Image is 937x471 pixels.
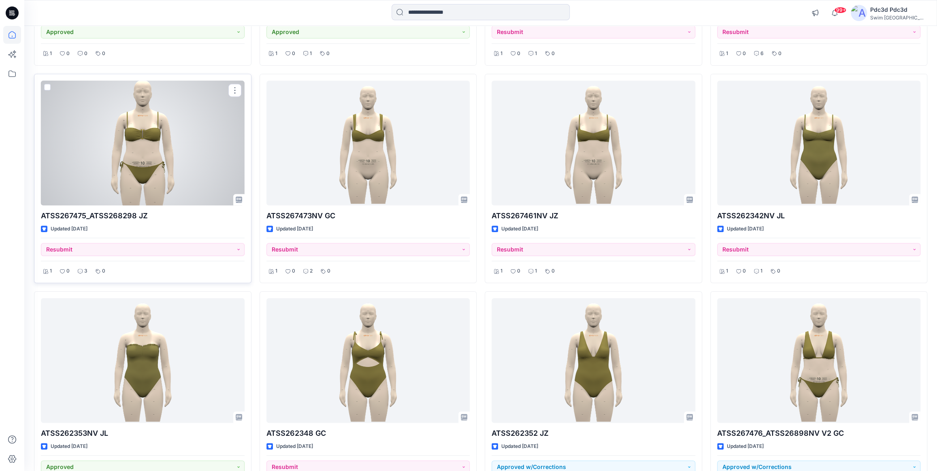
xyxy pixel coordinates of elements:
p: 0 [102,267,105,275]
a: ATSS262352 JZ [492,298,695,423]
p: 1 [50,49,52,58]
p: Updated [DATE] [276,225,313,233]
p: 0 [292,49,295,58]
p: ATSS262342NV JL [717,210,921,222]
p: Updated [DATE] [51,442,87,451]
p: ATSS262348 GC [266,428,470,439]
p: 0 [327,267,330,275]
a: ATSS267473NV GC [266,81,470,205]
p: 0 [517,267,520,275]
p: 1 [535,267,537,275]
span: 99+ [834,7,846,13]
a: ATSS262348 GC [266,298,470,423]
p: 0 [66,49,70,58]
p: ATSS267473NV GC [266,210,470,222]
a: ATSS262342NV JL [717,81,921,205]
p: Updated [DATE] [501,442,538,451]
p: 1 [535,49,537,58]
p: 1 [50,267,52,275]
p: 0 [66,267,70,275]
p: 6 [760,49,764,58]
p: 0 [552,267,555,275]
p: 1 [500,267,503,275]
p: Updated [DATE] [727,442,764,451]
a: ATSS267475_ATSS268298 JZ [41,81,245,205]
p: Updated [DATE] [501,225,538,233]
p: 1 [310,49,312,58]
p: 3 [84,267,87,275]
p: 1 [500,49,503,58]
p: 1 [275,267,277,275]
p: Updated [DATE] [727,225,764,233]
p: Updated [DATE] [51,225,87,233]
p: Updated [DATE] [276,442,313,451]
p: 0 [102,49,105,58]
div: Swim [GEOGRAPHIC_DATA] [870,15,927,21]
a: ATSS262353NV JL [41,298,245,423]
p: 1 [760,267,762,275]
p: ATSS262353NV JL [41,428,245,439]
p: 1 [726,49,728,58]
p: 0 [552,49,555,58]
p: 0 [743,49,746,58]
p: 2 [310,267,313,275]
p: 0 [778,49,782,58]
a: ATSS267461NV JZ [492,81,695,205]
p: 0 [326,49,330,58]
p: 0 [517,49,520,58]
a: ATSS267476_ATSS26898NV V2 GC [717,298,921,423]
p: ATSS267476_ATSS26898NV V2 GC [717,428,921,439]
p: 0 [84,49,87,58]
p: 0 [777,267,780,275]
p: ATSS262352 JZ [492,428,695,439]
img: avatar [851,5,867,21]
div: Pdc3d Pdc3d [870,5,927,15]
p: 1 [275,49,277,58]
p: ATSS267475_ATSS268298 JZ [41,210,245,222]
p: 0 [743,267,746,275]
p: ATSS267461NV JZ [492,210,695,222]
p: 1 [726,267,728,275]
p: 0 [292,267,295,275]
